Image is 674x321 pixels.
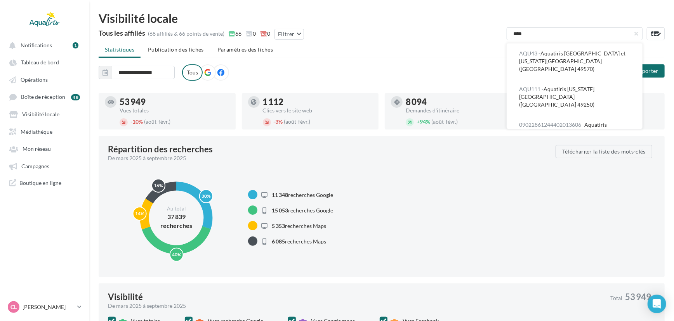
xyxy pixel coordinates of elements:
span: Aquatiris [GEOGRAPHIC_DATA] et [US_STATE][GEOGRAPHIC_DATA] ([GEOGRAPHIC_DATA] 49570) [519,50,625,72]
a: Boutique en ligne [5,176,85,190]
div: Open Intercom Messenger [648,295,666,313]
span: recherches Maps [272,238,327,245]
span: (août-févr.) [144,118,170,125]
div: Visibilité locale [99,12,665,24]
div: 1 112 [263,98,373,106]
span: 3% [274,118,283,125]
span: AQU111 - [519,86,544,92]
div: 1 [73,42,78,48]
div: Répartition des recherches [108,145,213,154]
span: Mon réseau [23,146,51,152]
span: Opérations [21,76,48,83]
span: CL [10,303,17,311]
span: AQU43 - [519,50,540,57]
a: Campagnes [5,159,85,173]
span: Notifications [21,42,52,48]
button: Exporter [630,64,665,78]
a: Tableau de bord [5,55,85,69]
span: - [130,118,132,125]
a: Opérations [5,72,85,86]
span: 6 085 [272,238,285,245]
span: 94% [417,118,430,125]
span: - [274,118,276,125]
span: Publication des fiches [148,46,204,53]
span: recherches Google [272,192,334,198]
span: Médiathèque [21,128,52,135]
span: Campagnes [21,163,49,169]
span: 09022861244402013606 - [519,121,584,128]
span: recherches Google [272,207,334,214]
span: Boutique en ligne [19,179,61,186]
span: 53 949 [625,293,651,301]
div: (68 affiliés & 66 points de vente) [148,30,224,38]
span: 5 353 [272,223,285,229]
button: AQU43 -Aquatiris [GEOGRAPHIC_DATA] et [US_STATE][GEOGRAPHIC_DATA] ([GEOGRAPHIC_DATA] 49570) [507,43,643,79]
div: De mars 2025 à septembre 2025 [108,154,549,162]
span: recherches Maps [272,223,327,229]
a: Visibilité locale [5,107,85,121]
button: AQU111 -Aquatiris [US_STATE][GEOGRAPHIC_DATA] ([GEOGRAPHIC_DATA] 49250) [507,79,643,115]
div: 53 949 [120,98,229,106]
span: Aquatiris [GEOGRAPHIC_DATA] et [GEOGRAPHIC_DATA] ([GEOGRAPHIC_DATA] 81700) [519,121,607,151]
div: Vues totales [120,108,229,113]
span: Total [610,295,622,301]
span: Boîte de réception [21,94,65,100]
button: 09022861244402013606 -Aquatiris [GEOGRAPHIC_DATA] et [GEOGRAPHIC_DATA] ([GEOGRAPHIC_DATA] 81700) [507,115,643,158]
p: [PERSON_NAME] [23,303,74,311]
span: 0 [260,30,270,38]
button: Télécharger la liste des mots-clés [556,145,652,158]
span: (août-févr.) [431,118,458,125]
div: Tous les affiliés [99,29,145,36]
div: De mars 2025 à septembre 2025 [108,302,604,310]
span: Aquatiris [US_STATE][GEOGRAPHIC_DATA] ([GEOGRAPHIC_DATA] 49250) [519,86,594,108]
button: Filtrer [274,29,304,40]
a: Mon réseau [5,142,85,155]
a: Médiathèque [5,124,85,138]
div: Demandes d'itinéraire [406,108,516,113]
div: Clics vers le site web [263,108,373,113]
span: 10% [130,118,143,125]
span: 15 053 [272,207,288,214]
span: Visibilité locale [22,111,59,118]
span: Paramètres des fiches [217,46,273,53]
a: CL [PERSON_NAME] [6,300,83,314]
span: (août-févr.) [284,118,311,125]
div: 48 [71,94,80,100]
span: Tableau de bord [21,59,59,66]
span: 11 348 [272,192,288,198]
div: Visibilité [108,293,143,301]
span: + [417,118,420,125]
span: 0 [246,30,256,38]
button: Notifications 1 [5,38,82,52]
a: Boîte de réception 48 [5,90,85,104]
span: 66 [229,30,241,38]
label: Tous [182,64,203,81]
div: 8 094 [406,98,516,106]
